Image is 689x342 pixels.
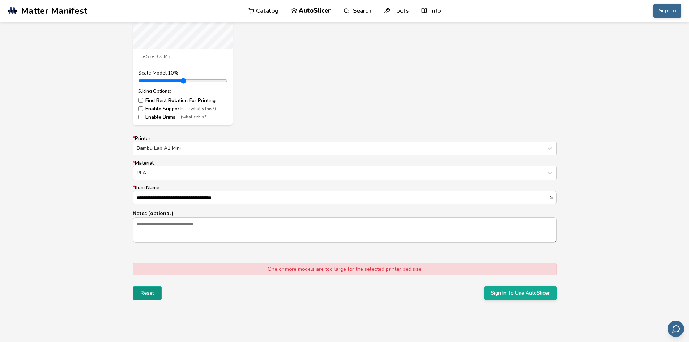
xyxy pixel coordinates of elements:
input: Find Best Rotation For Printing [138,98,143,103]
p: Notes (optional) [133,210,557,217]
input: Enable Brims(what's this?) [138,115,143,119]
div: One or more models are too large for the selected printer bed size [133,263,557,275]
label: Enable Brims [138,114,227,120]
span: Matter Manifest [21,6,87,16]
div: File Size: 0.25MB [138,54,227,59]
button: Sign In To Use AutoSlicer [484,286,557,300]
span: (what's this?) [189,106,216,111]
label: Printer [133,136,557,155]
span: (what's this?) [181,115,208,120]
label: Item Name [133,185,557,204]
label: Enable Supports [138,106,227,112]
button: Reset [133,286,162,300]
textarea: Notes (optional) [133,218,556,242]
label: Material [133,160,557,180]
button: *Item Name [549,195,556,200]
input: *Item Name [133,191,549,204]
label: Find Best Rotation For Printing [138,98,227,104]
div: Slicing Options: [138,89,227,94]
div: Scale Model: 10 % [138,70,227,76]
button: Sign In [653,4,681,18]
button: Send feedback via email [668,321,684,337]
input: Enable Supports(what's this?) [138,106,143,111]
